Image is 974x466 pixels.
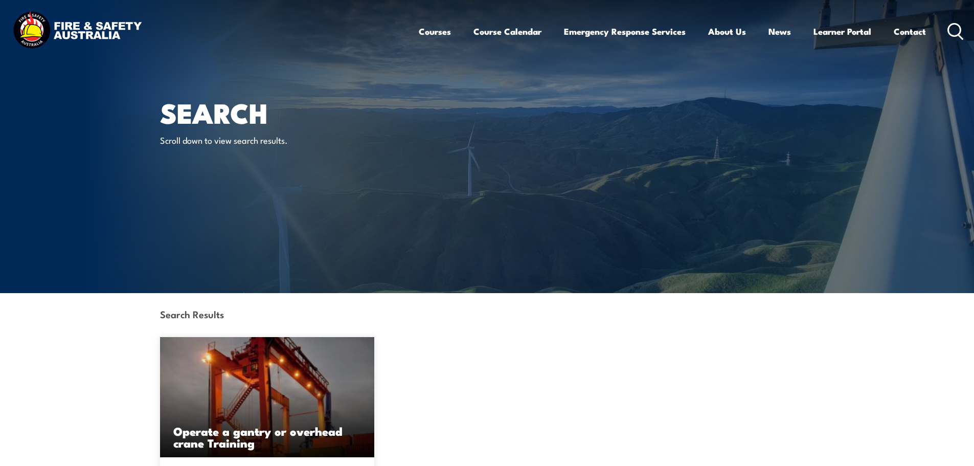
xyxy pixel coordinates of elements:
a: Contact [894,18,926,45]
a: About Us [708,18,746,45]
a: Emergency Response Services [564,18,686,45]
a: Course Calendar [473,18,541,45]
a: News [768,18,791,45]
img: Operate a Gantry or Overhead Crane TRAINING [160,337,375,457]
h3: Operate a gantry or overhead crane Training [173,425,361,449]
a: Operate a gantry or overhead crane Training [160,337,375,457]
strong: Search Results [160,307,224,321]
a: Courses [419,18,451,45]
h1: Search [160,100,413,124]
a: Learner Portal [813,18,871,45]
p: Scroll down to view search results. [160,134,347,146]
